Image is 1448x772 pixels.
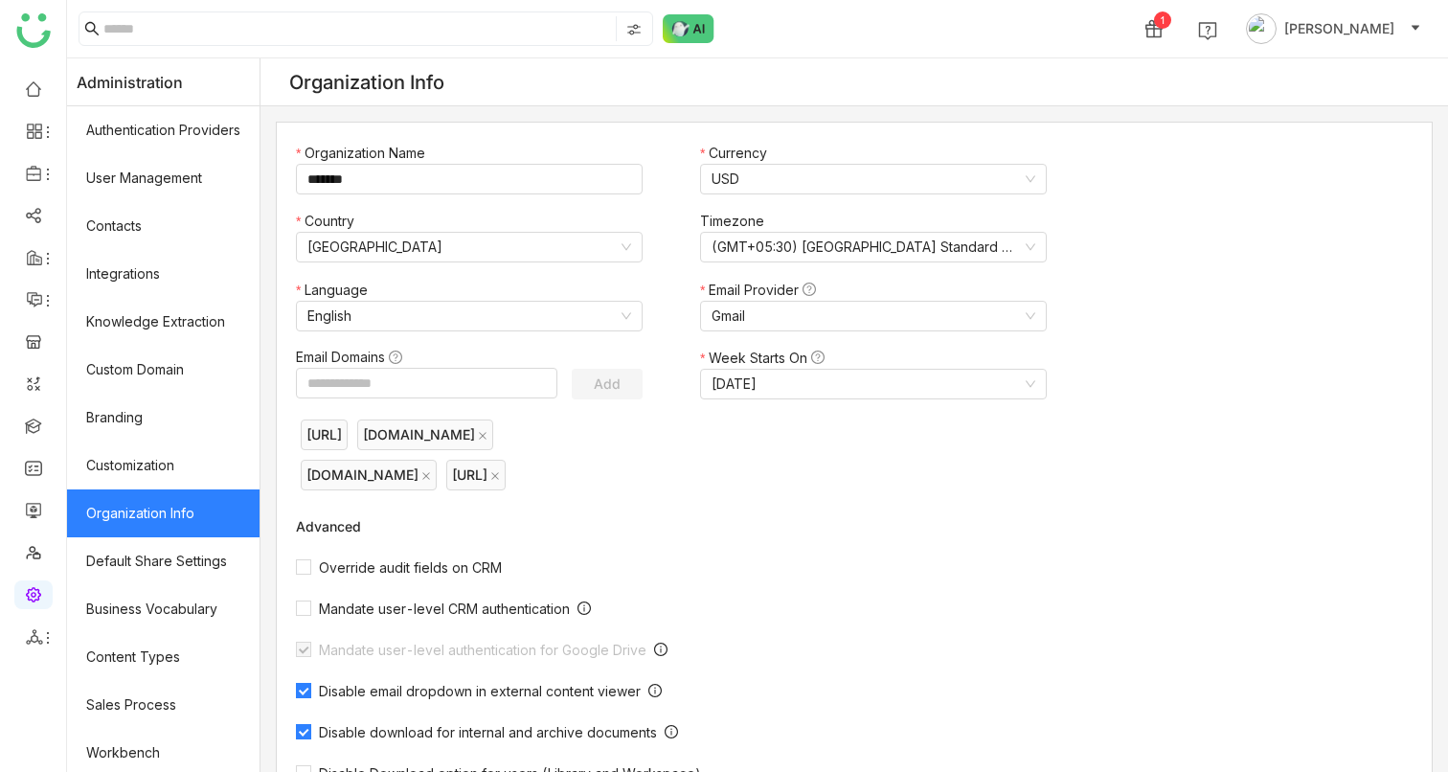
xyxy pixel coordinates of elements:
[67,585,260,633] a: Business Vocabulary
[712,302,1035,330] nz-select-item: Gmail
[311,559,509,576] span: Override audit fields on CRM
[700,280,826,301] label: Email Provider
[1198,21,1217,40] img: help.svg
[67,633,260,681] a: Content Types
[712,370,1035,398] nz-select-item: Monday
[67,537,260,585] a: Default Share Settings
[67,106,260,154] a: Authentication Providers
[67,154,260,202] a: User Management
[712,233,1035,261] nz-select-item: (GMT+05:30) India Standard Time (Asia/Kolkata)
[446,460,506,490] nz-tag: [URL]
[67,202,260,250] a: Contacts
[311,642,654,658] span: Mandate user-level authentication for Google Drive
[296,347,412,368] label: Email Domains
[311,683,648,699] span: Disable email dropdown in external content viewer
[301,420,348,450] nz-tag: [URL]
[572,369,643,399] button: Add
[67,394,260,442] a: Branding
[67,681,260,729] a: Sales Process
[67,442,260,489] a: Customization
[712,165,1035,193] nz-select-item: USD
[307,233,631,261] nz-select-item: United States
[626,22,642,37] img: search-type.svg
[67,346,260,394] a: Custom Domain
[307,302,631,330] nz-select-item: English
[67,298,260,346] a: Knowledge Extraction
[296,143,435,164] label: Organization Name
[296,211,364,232] label: Country
[301,460,437,490] nz-tag: [DOMAIN_NAME]
[700,348,834,369] label: Week Starts On
[357,420,493,450] nz-tag: [DOMAIN_NAME]
[67,250,260,298] a: Integrations
[296,518,1066,534] div: Advanced
[289,71,444,94] div: Organization Info
[311,724,665,740] span: Disable download for internal and archive documents
[67,489,260,537] a: Organization Info
[700,143,777,164] label: Currency
[1284,18,1394,39] span: [PERSON_NAME]
[77,58,183,106] span: Administration
[700,211,774,232] label: Timezone
[311,601,577,617] span: Mandate user-level CRM authentication
[1246,13,1277,44] img: avatar
[1154,11,1171,29] div: 1
[16,13,51,48] img: logo
[296,280,377,301] label: Language
[1242,13,1425,44] button: [PERSON_NAME]
[663,14,714,43] img: ask-buddy-normal.svg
